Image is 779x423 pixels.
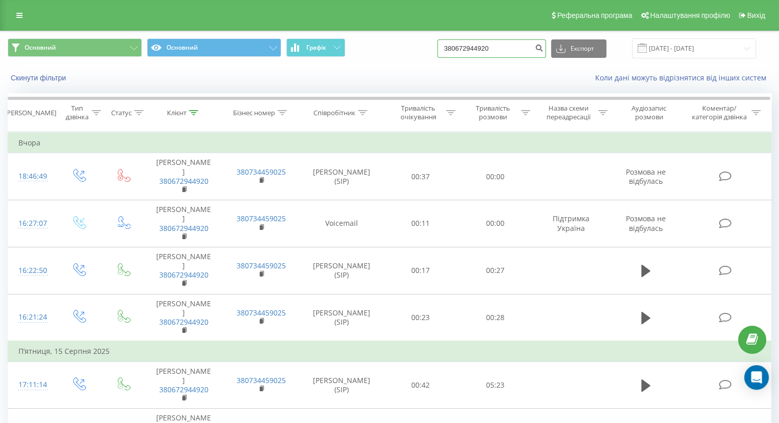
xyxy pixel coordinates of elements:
[111,109,132,117] div: Статус
[747,11,765,19] span: Вихід
[300,294,384,341] td: [PERSON_NAME] (SIP)
[237,214,286,223] a: 380734459025
[300,153,384,200] td: [PERSON_NAME] (SIP)
[145,294,222,341] td: [PERSON_NAME]
[689,104,749,121] div: Коментар/категорія дзвінка
[384,362,458,409] td: 00:42
[8,38,142,57] button: Основний
[300,247,384,294] td: [PERSON_NAME] (SIP)
[286,38,345,57] button: Графік
[237,261,286,270] a: 380734459025
[384,153,458,200] td: 00:37
[595,73,771,82] a: Коли дані можуть відрізнятися вiд інших систем
[458,200,532,247] td: 00:00
[626,167,666,186] span: Розмова не відбулась
[145,153,222,200] td: [PERSON_NAME]
[650,11,730,19] span: Налаштування профілю
[147,38,281,57] button: Основний
[437,39,546,58] input: Пошук за номером
[384,247,458,294] td: 00:17
[8,73,71,82] button: Скинути фільтри
[145,362,222,409] td: [PERSON_NAME]
[237,308,286,318] a: 380734459025
[313,109,355,117] div: Співробітник
[159,385,208,394] a: 380672944920
[300,200,384,247] td: Voicemail
[159,270,208,280] a: 380672944920
[18,261,46,281] div: 16:22:50
[306,44,326,51] span: Графік
[237,167,286,177] a: 380734459025
[237,375,286,385] a: 380734459025
[619,104,679,121] div: Аудіозапис розмови
[384,200,458,247] td: 00:11
[18,375,46,395] div: 17:11:14
[300,362,384,409] td: [PERSON_NAME] (SIP)
[167,109,186,117] div: Клієнт
[626,214,666,232] span: Розмова не відбулась
[542,104,596,121] div: Назва схеми переадресації
[18,166,46,186] div: 18:46:49
[384,294,458,341] td: 00:23
[233,109,275,117] div: Бізнес номер
[458,362,532,409] td: 05:23
[18,214,46,234] div: 16:27:07
[159,317,208,327] a: 380672944920
[65,104,89,121] div: Тип дзвінка
[467,104,518,121] div: Тривалість розмови
[551,39,606,58] button: Експорт
[458,294,532,341] td: 00:28
[159,176,208,186] a: 380672944920
[393,104,444,121] div: Тривалість очікування
[744,365,769,390] div: Open Intercom Messenger
[557,11,633,19] span: Реферальна програма
[532,200,609,247] td: Підтримка Україна
[18,307,46,327] div: 16:21:24
[5,109,56,117] div: [PERSON_NAME]
[458,247,532,294] td: 00:27
[458,153,532,200] td: 00:00
[8,133,771,153] td: Вчора
[145,200,222,247] td: [PERSON_NAME]
[25,44,56,52] span: Основний
[145,247,222,294] td: [PERSON_NAME]
[159,223,208,233] a: 380672944920
[8,341,771,362] td: П’ятниця, 15 Серпня 2025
